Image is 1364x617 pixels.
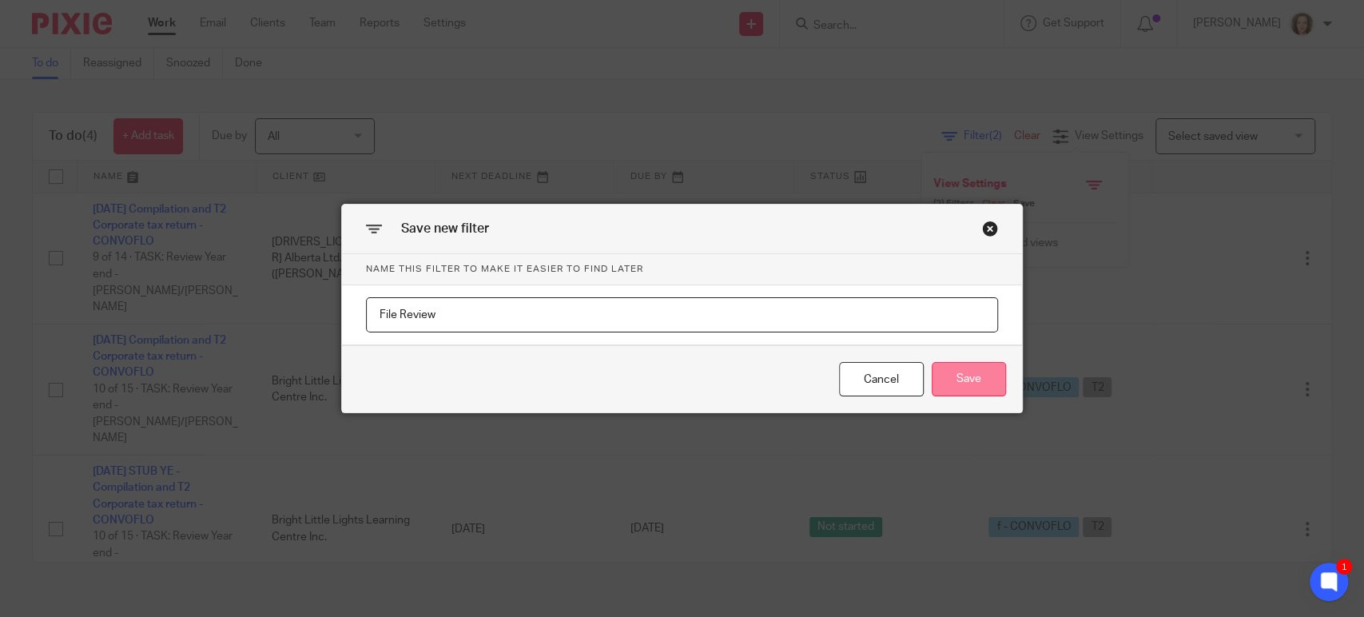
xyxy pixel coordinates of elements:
input: Filter name [366,297,999,333]
p: Name this filter to make it easier to find later [342,254,1023,285]
span: Save new filter [401,222,489,235]
div: Close this dialog window [839,362,924,396]
button: Save [932,362,1006,396]
div: Close this dialog window [982,221,998,237]
div: 1 [1336,559,1352,575]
